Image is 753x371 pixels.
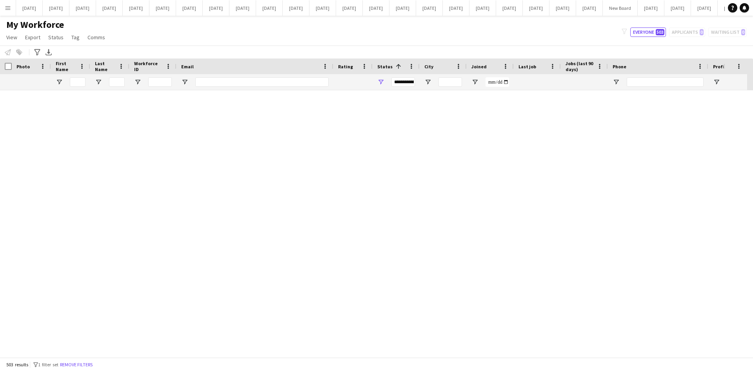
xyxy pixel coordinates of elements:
[56,79,63,86] button: Open Filter Menu
[603,0,638,16] button: New Board
[123,0,149,16] button: [DATE]
[523,0,549,16] button: [DATE]
[469,0,496,16] button: [DATE]
[363,0,389,16] button: [DATE]
[613,64,626,69] span: Phone
[203,0,229,16] button: [DATE]
[336,0,363,16] button: [DATE]
[96,0,123,16] button: [DATE]
[16,64,30,69] span: Photo
[664,0,691,16] button: [DATE]
[377,79,384,86] button: Open Filter Menu
[58,360,94,369] button: Remove filters
[45,32,67,42] a: Status
[518,64,536,69] span: Last job
[181,79,188,86] button: Open Filter Menu
[25,34,40,41] span: Export
[134,60,162,72] span: Workforce ID
[95,79,102,86] button: Open Filter Menu
[22,32,44,42] a: Export
[471,64,487,69] span: Joined
[256,0,283,16] button: [DATE]
[627,77,704,87] input: Phone Filter Input
[43,0,69,16] button: [DATE]
[630,27,666,37] button: Everyone503
[3,32,20,42] a: View
[438,77,462,87] input: City Filter Input
[109,77,125,87] input: Last Name Filter Input
[44,48,53,57] app-action-btn: Export XLSX
[38,362,58,367] span: 1 filter set
[576,0,603,16] button: [DATE]
[638,0,664,16] button: [DATE]
[691,0,718,16] button: [DATE]
[33,48,42,57] app-action-btn: Advanced filters
[713,64,729,69] span: Profile
[71,34,80,41] span: Tag
[471,79,478,86] button: Open Filter Menu
[48,34,64,41] span: Status
[195,77,329,87] input: Email Filter Input
[68,32,83,42] a: Tag
[283,0,309,16] button: [DATE]
[70,77,85,87] input: First Name Filter Input
[718,0,744,16] button: [DATE]
[149,0,176,16] button: [DATE]
[424,64,433,69] span: City
[338,64,353,69] span: Rating
[309,0,336,16] button: [DATE]
[95,60,115,72] span: Last Name
[6,19,64,31] span: My Workforce
[713,79,720,86] button: Open Filter Menu
[6,34,17,41] span: View
[87,34,105,41] span: Comms
[56,60,76,72] span: First Name
[229,0,256,16] button: [DATE]
[566,60,594,72] span: Jobs (last 90 days)
[16,0,43,16] button: [DATE]
[181,64,194,69] span: Email
[148,77,172,87] input: Workforce ID Filter Input
[443,0,469,16] button: [DATE]
[549,0,576,16] button: [DATE]
[134,79,141,86] button: Open Filter Menu
[84,32,108,42] a: Comms
[377,64,393,69] span: Status
[424,79,431,86] button: Open Filter Menu
[656,29,664,35] span: 503
[176,0,203,16] button: [DATE]
[416,0,443,16] button: [DATE]
[613,79,620,86] button: Open Filter Menu
[69,0,96,16] button: [DATE]
[486,77,509,87] input: Joined Filter Input
[389,0,416,16] button: [DATE]
[496,0,523,16] button: [DATE]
